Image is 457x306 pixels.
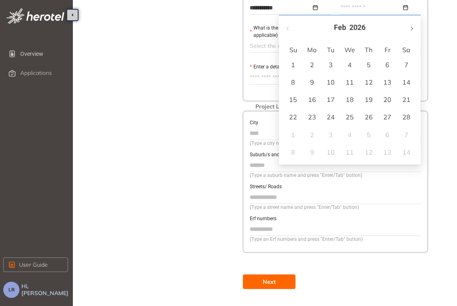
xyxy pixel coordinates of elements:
div: 4 [345,130,355,140]
div: 5 [364,60,374,70]
div: 13 [383,77,392,87]
td: 2026-03-14 [397,144,416,161]
div: 8 [288,77,298,87]
td: 2026-02-28 [397,108,416,126]
span: Overview [20,46,66,62]
td: 2026-02-04 [340,56,359,74]
td: 2026-02-19 [359,91,378,108]
td: 2026-02-21 [397,91,416,108]
label: Suburb/s and Town/s [250,151,297,159]
td: 2026-02-20 [378,91,397,108]
div: 14 [402,77,411,87]
div: 9 [307,147,317,157]
td: 2026-02-18 [340,91,359,108]
td: 2026-02-15 [284,91,303,108]
div: 13 [383,147,392,157]
input: Suburb/s and Town/s [250,159,421,171]
span: Project Location Info [251,103,315,110]
img: logo [6,8,64,24]
div: (Type a street name and press "Enter/Tab" button) [250,204,421,211]
th: We [340,43,359,56]
input: Estimated Start Date [250,3,311,12]
td: 2026-02-06 [378,56,397,74]
td: 2026-03-03 [321,126,340,144]
td: 2026-02-26 [359,108,378,126]
td: 2026-03-07 [397,126,416,144]
button: Next [243,274,295,289]
input: Estimated End Date [340,3,402,12]
div: (Type an Erf numbers and press "Enter/Tab" button) [250,236,421,243]
td: 2026-02-09 [303,74,322,91]
td: 2026-02-01 [284,56,303,74]
div: 3 [326,60,336,70]
div: (Type a city name and press "Enter/Tab" button) [250,140,421,147]
td: 2026-03-09 [303,144,322,161]
span: LR [9,287,15,293]
div: 22 [288,112,298,122]
div: 25 [345,112,355,122]
td: 2026-02-13 [378,74,397,91]
input: Erf numbers [250,223,421,235]
td: 2026-02-12 [359,74,378,91]
div: 14 [402,147,411,157]
div: 11 [345,147,355,157]
td: 2026-03-06 [378,126,397,144]
td: 2026-02-14 [397,74,416,91]
div: 20 [383,95,392,104]
div: 4 [345,60,355,70]
div: 2 [307,60,317,70]
div: 27 [383,112,392,122]
div: 12 [364,147,374,157]
th: Sa [397,43,416,56]
td: 2026-02-07 [397,56,416,74]
div: 26 [364,112,374,122]
th: Su [284,43,303,56]
div: 16 [307,95,317,104]
label: Streets/ Roads [250,183,282,191]
td: 2026-03-04 [340,126,359,144]
span: User Guide [19,260,48,269]
td: 2026-02-10 [321,74,340,91]
div: (Type a suburb name and press "Enter/Tab" button) [250,172,421,179]
div: 19 [364,95,374,104]
textarea: Enter a detailed description of the works that will be carried out [250,71,421,84]
td: 2026-02-25 [340,108,359,126]
div: 7 [402,60,411,70]
button: User Guide [3,257,68,272]
td: 2026-03-01 [284,126,303,144]
div: 3 [326,130,336,140]
input: Streets/ Roads [250,191,421,203]
span: Applications [20,70,52,76]
th: Fr [378,43,397,56]
label: Erf numbers [250,215,276,223]
td: 2026-03-12 [359,144,378,161]
span: Next [263,277,276,286]
div: 9 [307,77,317,87]
div: 6 [383,60,392,70]
td: 2026-02-08 [284,74,303,91]
div: 1 [288,130,298,140]
div: 21 [402,95,411,104]
td: 2026-03-11 [340,144,359,161]
td: 2026-02-05 [359,56,378,74]
th: Tu [321,43,340,56]
div: 2 [307,130,317,140]
td: 2026-02-23 [303,108,322,126]
div: 8 [288,147,298,157]
div: 23 [307,112,317,122]
input: City [250,127,421,139]
div: 7 [402,130,411,140]
td: 2026-02-24 [321,108,340,126]
div: 11 [345,77,355,87]
th: Mo [303,43,322,56]
td: 2026-02-27 [378,108,397,126]
td: 2026-03-02 [303,126,322,144]
td: 2026-02-11 [340,74,359,91]
td: 2026-02-03 [321,56,340,74]
button: LR [3,282,19,298]
div: 5 [364,130,374,140]
th: Th [359,43,378,56]
div: 17 [326,95,336,104]
div: 10 [326,147,336,157]
div: 6 [383,130,392,140]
